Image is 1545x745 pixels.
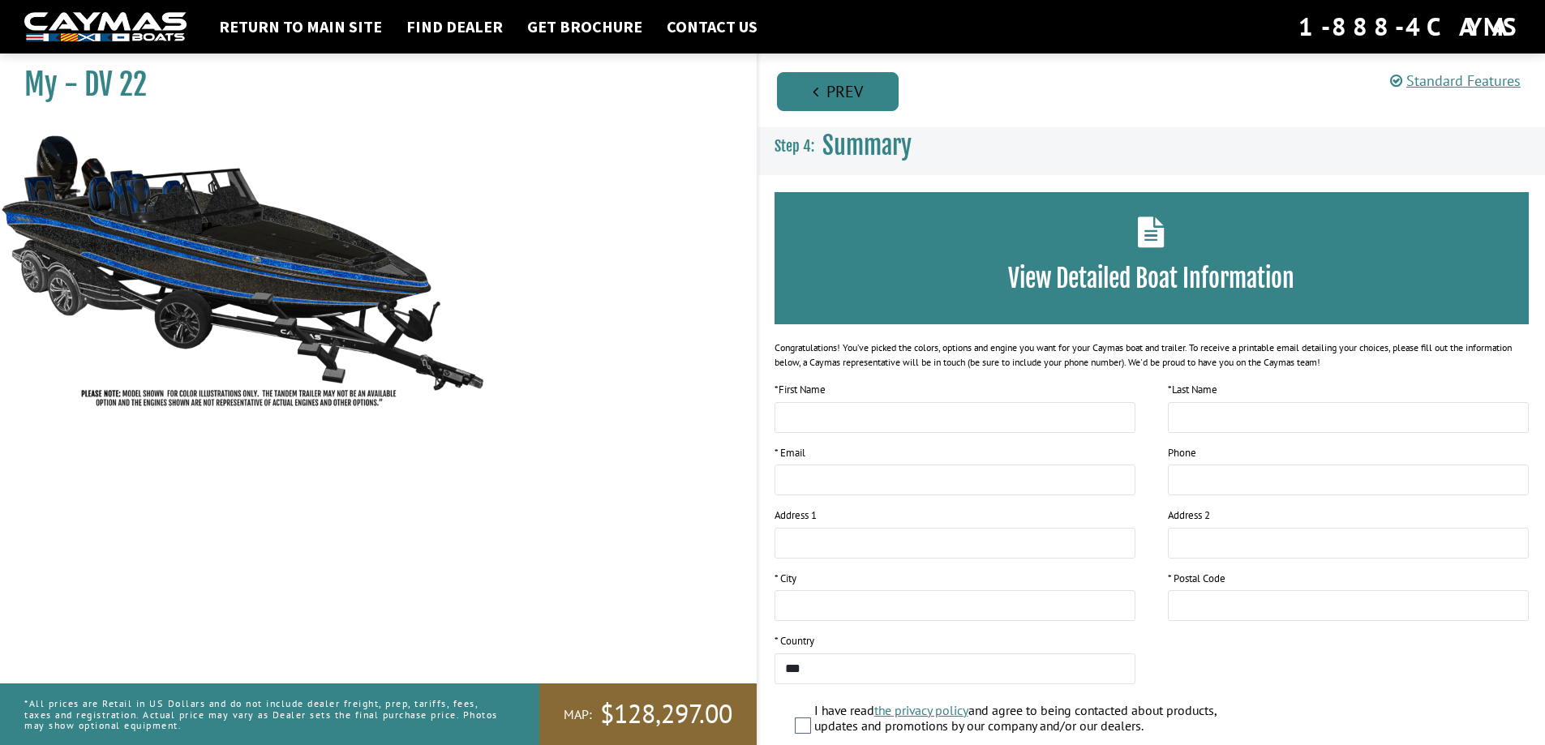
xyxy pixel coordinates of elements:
label: Last Name [1168,382,1217,398]
a: Find Dealer [398,16,511,37]
a: Return to main site [211,16,390,37]
label: * City [775,571,796,587]
a: Get Brochure [519,16,650,37]
a: Standard Features [1390,71,1521,90]
h1: My - DV 22 [24,66,716,103]
p: *All prices are Retail in US Dollars and do not include dealer freight, prep, tariffs, fees, taxe... [24,690,503,739]
span: $128,297.00 [600,697,732,731]
span: Summary [822,131,912,161]
label: I have read and agree to being contacted about products, updates and promotions by our company an... [814,703,1255,738]
label: Address 1 [775,507,817,524]
label: Address 2 [1168,507,1210,524]
img: white-logo-c9c8dbefe5ff5ceceb0f0178aa75bf4bb51f6bca0971e226c86eb53dfe498488.png [24,12,187,42]
a: Prev [777,72,899,111]
label: * Email [775,445,805,461]
label: * Country [775,633,814,649]
label: * Postal Code [1168,571,1225,587]
a: Contact Us [659,16,766,37]
label: First Name [775,382,826,398]
div: 1-888-4CAYMAS [1298,9,1521,45]
label: Phone [1168,445,1196,461]
h3: View Detailed Boat Information [799,263,1505,293]
a: the privacy policy [874,702,968,718]
div: Congratulations! You’ve picked the colors, options and engine you want for your Caymas boat and t... [775,340,1530,370]
a: MAP:$128,297.00 [539,683,757,745]
span: MAP: [564,706,592,723]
